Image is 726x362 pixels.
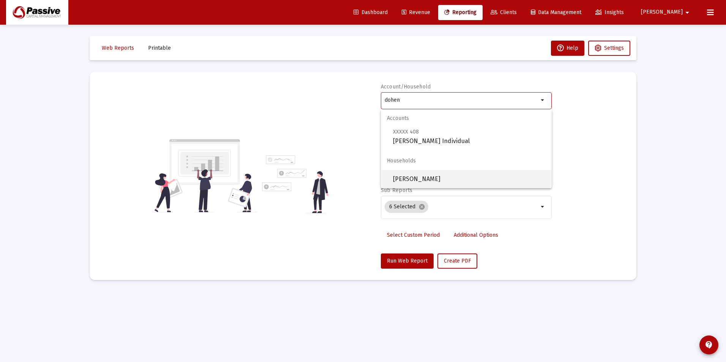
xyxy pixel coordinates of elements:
span: XXXXX 408 [393,129,419,135]
button: Help [551,41,584,56]
mat-chip-list: Selection [385,199,538,214]
span: Clients [491,9,517,16]
mat-icon: arrow_drop_down [538,202,548,211]
span: Accounts [381,109,552,127]
span: Additional Options [454,232,498,238]
span: [PERSON_NAME] Individual [393,127,546,146]
mat-icon: contact_support [704,340,713,349]
a: Data Management [525,5,587,20]
button: [PERSON_NAME] [632,5,701,20]
img: Dashboard [12,5,63,20]
span: Printable [148,45,171,51]
span: Create PDF [444,258,471,264]
button: Run Web Report [381,253,434,269]
span: Revenue [402,9,430,16]
button: Create PDF [437,253,477,269]
a: Revenue [396,5,436,20]
mat-icon: arrow_drop_down [683,5,692,20]
a: Insights [589,5,630,20]
a: Dashboard [347,5,394,20]
img: reporting [153,138,257,213]
span: Insights [595,9,624,16]
span: [PERSON_NAME] [393,170,546,188]
label: Sub Reports [381,187,413,194]
span: Help [557,45,578,51]
span: Select Custom Period [387,232,440,238]
a: Reporting [438,5,483,20]
button: Settings [588,41,630,56]
span: [PERSON_NAME] [641,9,683,16]
label: Account/Household [381,83,431,90]
img: reporting-alt [262,155,328,213]
span: Reporting [444,9,477,16]
a: Clients [485,5,523,20]
span: Dashboard [354,9,388,16]
mat-icon: cancel [418,203,425,210]
span: Households [381,152,552,170]
span: Settings [604,45,624,51]
button: Printable [142,41,177,56]
span: Run Web Report [387,258,428,264]
mat-icon: arrow_drop_down [538,96,548,105]
span: Data Management [531,9,581,16]
mat-chip: 6 Selected [385,201,428,213]
span: Web Reports [102,45,134,51]
input: Search or select an account or household [385,97,538,103]
button: Web Reports [96,41,140,56]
